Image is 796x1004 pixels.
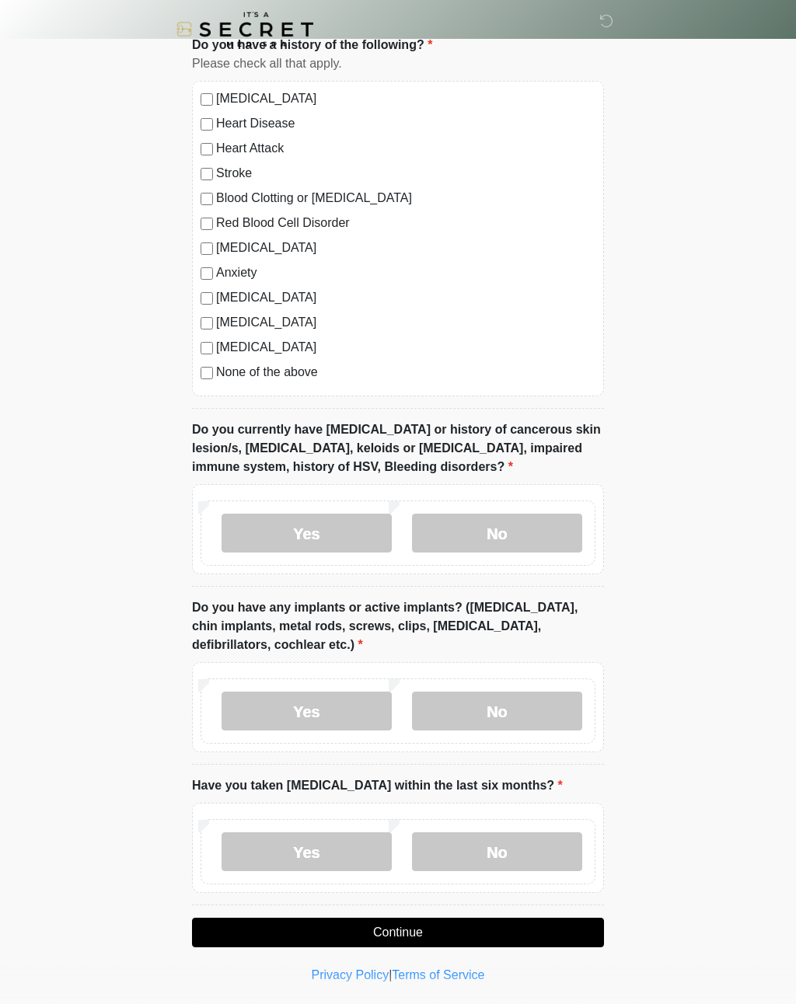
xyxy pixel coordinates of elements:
[216,189,595,207] label: Blood Clotting or [MEDICAL_DATA]
[216,338,595,357] label: [MEDICAL_DATA]
[201,143,213,155] input: Heart Attack
[192,776,563,795] label: Have you taken [MEDICAL_DATA] within the last six months?
[201,267,213,280] input: Anxiety
[216,363,595,382] label: None of the above
[201,193,213,205] input: Blood Clotting or [MEDICAL_DATA]
[201,367,213,379] input: None of the above
[201,242,213,255] input: [MEDICAL_DATA]
[412,692,582,730] label: No
[201,342,213,354] input: [MEDICAL_DATA]
[216,164,595,183] label: Stroke
[392,968,484,981] a: Terms of Service
[389,968,392,981] a: |
[192,420,604,476] label: Do you currently have [MEDICAL_DATA] or history of cancerous skin lesion/s, [MEDICAL_DATA], keloi...
[216,214,595,232] label: Red Blood Cell Disorder
[201,168,213,180] input: Stroke
[192,54,604,73] div: Please check all that apply.
[192,918,604,947] button: Continue
[216,263,595,282] label: Anxiety
[216,288,595,307] label: [MEDICAL_DATA]
[201,317,213,329] input: [MEDICAL_DATA]
[201,93,213,106] input: [MEDICAL_DATA]
[216,239,595,257] label: [MEDICAL_DATA]
[216,139,595,158] label: Heart Attack
[222,692,392,730] label: Yes
[412,832,582,871] label: No
[201,218,213,230] input: Red Blood Cell Disorder
[201,118,213,131] input: Heart Disease
[216,313,595,332] label: [MEDICAL_DATA]
[216,89,595,108] label: [MEDICAL_DATA]
[216,114,595,133] label: Heart Disease
[412,514,582,553] label: No
[176,12,313,47] img: It's A Secret Med Spa Logo
[312,968,389,981] a: Privacy Policy
[222,832,392,871] label: Yes
[192,598,604,654] label: Do you have any implants or active implants? ([MEDICAL_DATA], chin implants, metal rods, screws, ...
[222,514,392,553] label: Yes
[201,292,213,305] input: [MEDICAL_DATA]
